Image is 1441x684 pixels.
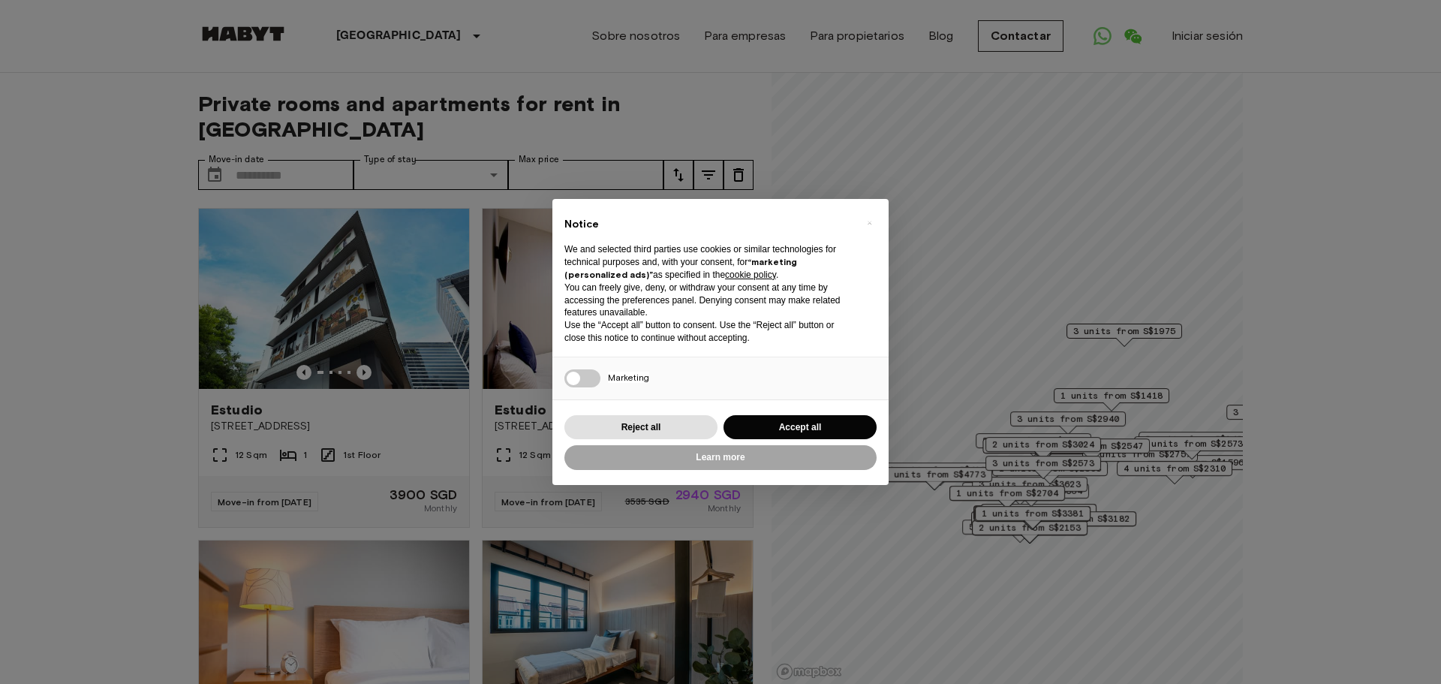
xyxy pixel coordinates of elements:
[564,282,853,319] p: You can freely give, deny, or withdraw your consent at any time by accessing the preferences pane...
[564,319,853,345] p: Use the “Accept all” button to consent. Use the “Reject all” button or close this notice to conti...
[564,415,717,440] button: Reject all
[867,214,872,232] span: ×
[564,217,853,232] h2: Notice
[857,211,881,235] button: Close this notice
[608,372,649,383] span: Marketing
[564,256,797,280] strong: “marketing (personalized ads)”
[724,415,877,440] button: Accept all
[564,243,853,281] p: We and selected third parties use cookies or similar technologies for technical purposes and, wit...
[564,445,877,470] button: Learn more
[725,270,776,280] a: cookie policy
